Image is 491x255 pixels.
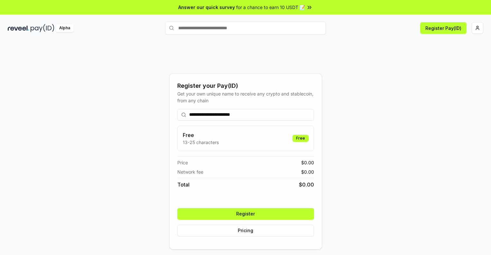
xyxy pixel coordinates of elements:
[177,159,188,166] span: Price
[236,4,305,11] span: for a chance to earn 10 USDT 📝
[31,24,54,32] img: pay_id
[8,24,29,32] img: reveel_dark
[177,168,203,175] span: Network fee
[301,168,314,175] span: $ 0.00
[420,22,467,34] button: Register Pay(ID)
[178,4,235,11] span: Answer our quick survey
[177,208,314,220] button: Register
[292,135,309,142] div: Free
[177,181,190,188] span: Total
[183,131,219,139] h3: Free
[299,181,314,188] span: $ 0.00
[177,90,314,104] div: Get your own unique name to receive any crypto and stablecoin, from any chain
[177,225,314,236] button: Pricing
[177,81,314,90] div: Register your Pay(ID)
[56,24,74,32] div: Alpha
[183,139,219,146] p: 13-25 characters
[301,159,314,166] span: $ 0.00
